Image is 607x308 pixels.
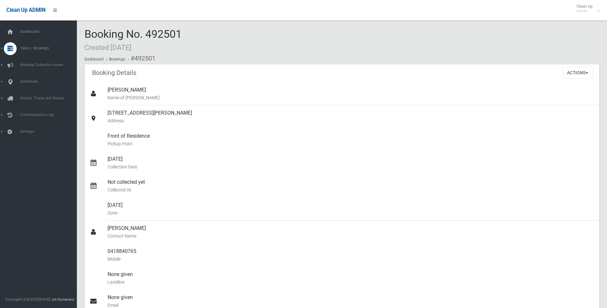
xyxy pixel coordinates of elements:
[108,163,594,171] small: Collection Date
[84,28,182,53] span: Booking No. 492501
[108,94,594,101] small: Name of [PERSON_NAME]
[51,297,74,302] strong: Jet Dynamics
[562,67,593,79] button: Actions
[573,4,599,13] span: Clean Up
[6,7,45,13] span: Clean Up ADMIN
[108,82,594,105] div: [PERSON_NAME]
[108,186,594,194] small: Collected At
[577,9,593,13] small: Admin
[108,105,594,128] div: [STREET_ADDRESS][PERSON_NAME]
[109,57,125,61] a: Bookings
[108,128,594,151] div: Front of Residence
[108,267,594,290] div: None given
[84,57,104,61] a: Dashboard
[18,113,82,117] span: Communication Log
[18,29,82,34] span: Dashboard
[108,278,594,286] small: Landline
[108,140,594,148] small: Pickup Point
[108,232,594,240] small: Contact Name
[108,255,594,263] small: Mobile
[18,96,82,101] span: Drivers, Trucks and Routes
[18,129,82,134] span: Settings
[108,221,594,244] div: [PERSON_NAME]
[18,63,82,67] span: Booking Collection Issues
[5,297,50,302] span: Copyright © [DATE]-[DATE]
[18,46,82,51] span: Tasks / Bookings
[84,43,132,52] small: Created [DATE]
[84,67,144,79] header: Booking Details
[108,244,594,267] div: 0418840765
[108,117,594,125] small: Address
[18,79,82,84] span: Addresses
[108,209,594,217] small: Zone
[126,53,156,64] li: #492501
[108,151,594,174] div: [DATE]
[108,174,594,198] div: Not collected yet
[108,198,594,221] div: [DATE]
